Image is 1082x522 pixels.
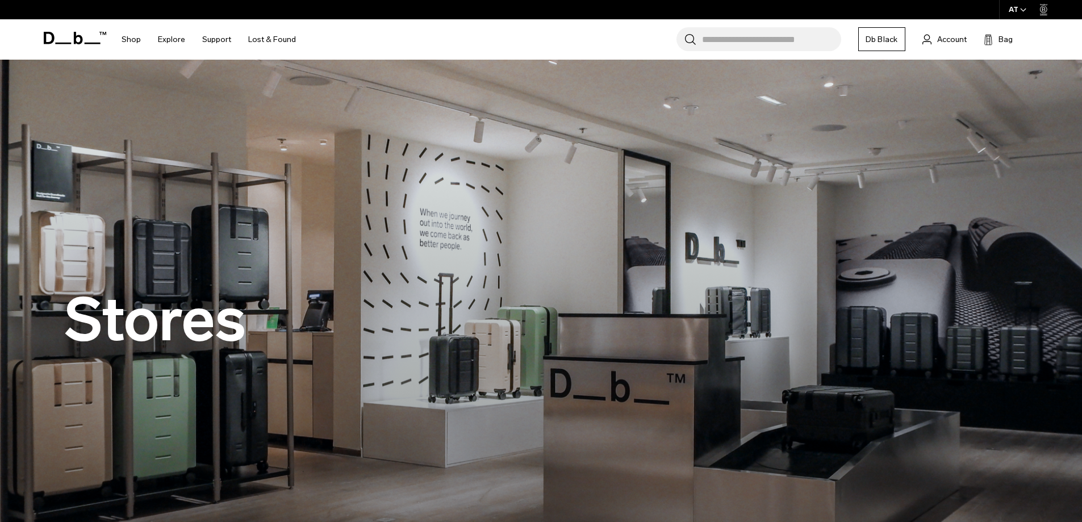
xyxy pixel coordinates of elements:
[113,19,304,60] nav: Main Navigation
[158,19,185,60] a: Explore
[984,32,1013,46] button: Bag
[858,27,905,51] a: Db Black
[202,19,231,60] a: Support
[999,34,1013,45] span: Bag
[248,19,296,60] a: Lost & Found
[922,32,967,46] a: Account
[122,19,141,60] a: Shop
[64,290,246,350] h2: Stores
[937,34,967,45] span: Account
